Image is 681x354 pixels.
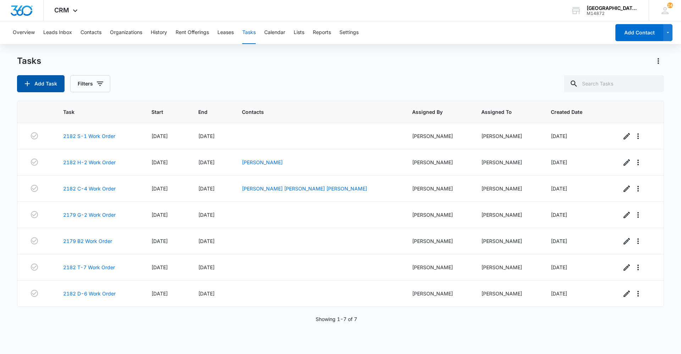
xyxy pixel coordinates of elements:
button: Settings [339,21,359,44]
a: 2179 B2 Work Order [63,237,112,245]
button: Add Task [17,75,65,92]
button: History [151,21,167,44]
a: 2179 G-2 Work Order [63,211,116,219]
button: Tasks [242,21,256,44]
span: [DATE] [151,212,168,218]
button: Contacts [81,21,101,44]
span: CRM [54,6,69,14]
a: 2182 D-6 Work Order [63,290,116,297]
button: Actions [653,55,664,67]
a: [PERSON_NAME] [242,159,283,165]
button: Organizations [110,21,142,44]
span: Task [63,108,124,116]
div: [PERSON_NAME] [412,237,464,245]
div: [PERSON_NAME] [481,211,533,219]
span: [DATE] [551,159,567,165]
span: 24 [667,2,673,8]
div: [PERSON_NAME] [412,264,464,271]
div: [PERSON_NAME] [481,290,533,297]
button: Rent Offerings [176,21,209,44]
span: [DATE] [151,186,168,192]
div: account id [587,11,638,16]
div: [PERSON_NAME] [412,211,464,219]
button: Reports [313,21,331,44]
button: Lists [294,21,304,44]
a: 2182 S-1 Work Order [63,132,115,140]
div: [PERSON_NAME] [481,264,533,271]
div: [PERSON_NAME] [412,132,464,140]
a: 2182 C-4 Work Order [63,185,116,192]
span: [DATE] [551,291,567,297]
span: [DATE] [198,291,215,297]
div: [PERSON_NAME] [481,237,533,245]
button: Overview [13,21,35,44]
input: Search Tasks [564,75,664,92]
div: account name [587,5,638,11]
span: [DATE] [198,133,215,139]
button: Filters [70,75,110,92]
span: [DATE] [551,133,567,139]
a: 2182 H-2 Work Order [63,159,116,166]
span: Assigned By [412,108,454,116]
span: [DATE] [198,159,215,165]
button: Leases [217,21,234,44]
span: [DATE] [151,159,168,165]
span: [DATE] [151,291,168,297]
span: [DATE] [198,212,215,218]
div: notifications count [667,2,673,8]
h1: Tasks [17,56,41,66]
span: Contacts [242,108,385,116]
span: [DATE] [551,238,567,244]
span: Assigned To [481,108,523,116]
a: [PERSON_NAME] [PERSON_NAME] [PERSON_NAME] [242,186,367,192]
span: Start [151,108,171,116]
button: Calendar [264,21,285,44]
span: [DATE] [151,264,168,270]
span: [DATE] [151,133,168,139]
p: Showing 1-7 of 7 [316,315,357,323]
span: [DATE] [551,264,567,270]
div: [PERSON_NAME] [412,159,464,166]
div: [PERSON_NAME] [412,185,464,192]
div: [PERSON_NAME] [481,159,533,166]
span: [DATE] [551,212,567,218]
span: [DATE] [198,186,215,192]
button: Leads Inbox [43,21,72,44]
span: End [198,108,215,116]
span: [DATE] [551,186,567,192]
div: [PERSON_NAME] [481,185,533,192]
span: [DATE] [198,264,215,270]
span: [DATE] [151,238,168,244]
span: [DATE] [198,238,215,244]
button: Add Contact [615,24,663,41]
div: [PERSON_NAME] [481,132,533,140]
span: Created Date [551,108,594,116]
a: 2182 T-7 Work Order [63,264,115,271]
div: [PERSON_NAME] [412,290,464,297]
